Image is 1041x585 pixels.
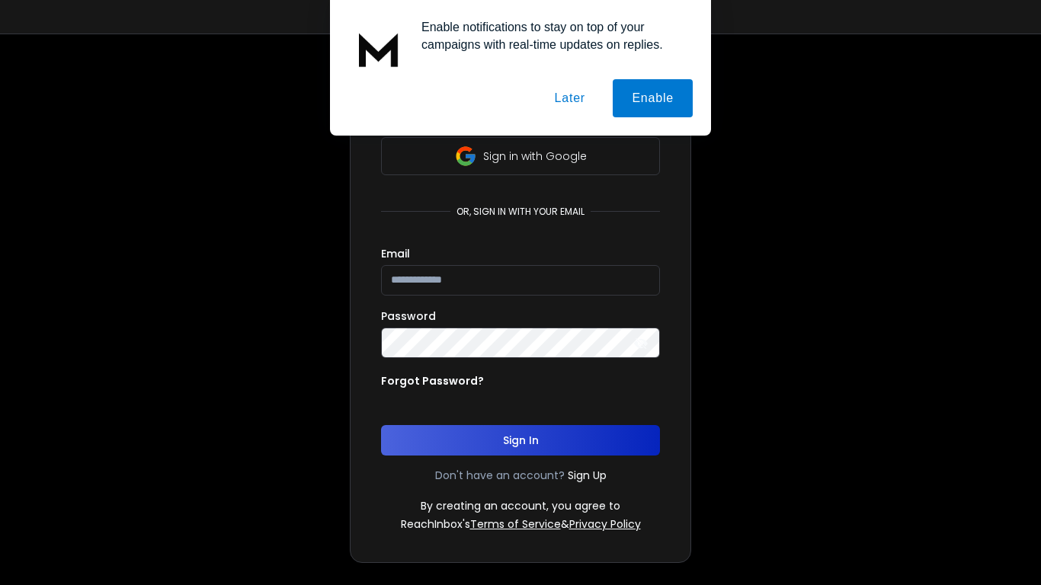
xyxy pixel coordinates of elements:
div: Enable notifications to stay on top of your campaigns with real-time updates on replies. [409,18,693,53]
p: ReachInbox's & [401,516,641,532]
a: Terms of Service [470,516,561,532]
p: By creating an account, you agree to [421,498,620,513]
p: or, sign in with your email [450,206,591,218]
label: Email [381,248,410,259]
button: Enable [613,79,693,117]
p: Forgot Password? [381,373,484,388]
button: Sign In [381,425,660,456]
label: Password [381,311,436,321]
p: Don't have an account? [435,468,565,483]
button: Sign in with Google [381,137,660,175]
img: notification icon [348,18,409,79]
a: Sign Up [568,468,607,483]
a: Privacy Policy [569,516,641,532]
button: Later [535,79,604,117]
p: Sign in with Google [483,149,587,164]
